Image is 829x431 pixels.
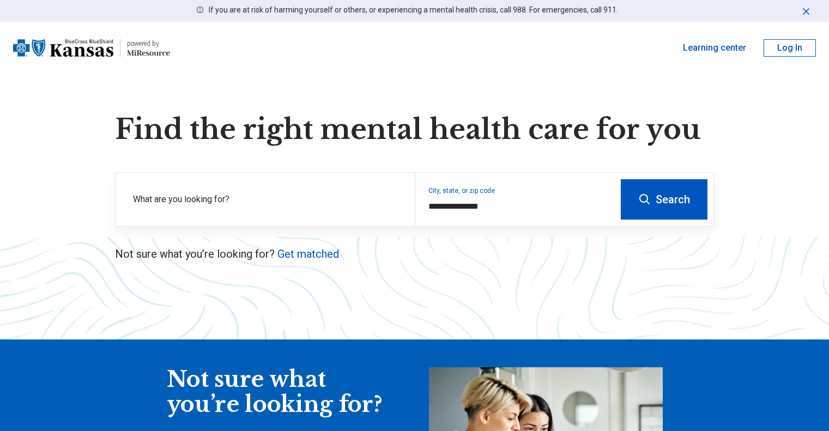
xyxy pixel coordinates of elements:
[801,4,812,17] button: Dismiss
[277,247,339,260] a: Get matched
[13,35,170,61] a: Blue Cross Blue Shield Kansaspowered by
[127,39,170,48] div: powered by
[764,39,816,57] button: Log In
[13,35,113,61] img: Blue Cross Blue Shield Kansas
[683,41,746,54] a: Learning center
[133,193,402,206] label: What are you looking for?
[115,246,715,262] p: Not sure what you’re looking for?
[621,179,707,220] button: Search
[209,4,618,16] p: If you are at risk of harming yourself or others, or experiencing a mental health crisis, call 98...
[115,113,715,146] h1: Find the right mental health care for you
[167,367,385,417] div: Not sure what you’re looking for?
